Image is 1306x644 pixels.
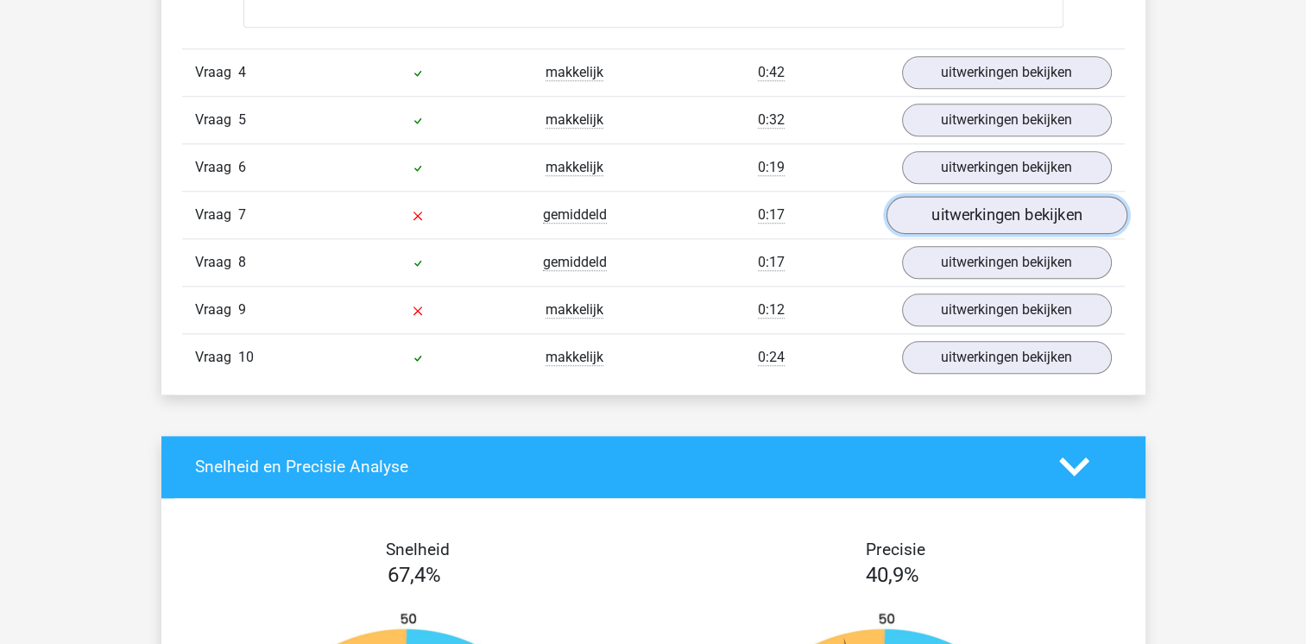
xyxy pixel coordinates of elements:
a: uitwerkingen bekijken [902,294,1112,326]
span: 0:12 [758,301,785,319]
span: Vraag [195,300,238,320]
span: gemiddeld [543,206,607,224]
span: 6 [238,159,246,175]
span: makkelijk [546,64,603,81]
a: uitwerkingen bekijken [902,56,1112,89]
span: 40,9% [866,563,919,587]
span: 0:17 [758,206,785,224]
span: 0:42 [758,64,785,81]
span: makkelijk [546,349,603,366]
h4: Snelheid en Precisie Analyse [195,457,1033,477]
a: uitwerkingen bekijken [902,341,1112,374]
span: 0:24 [758,349,785,366]
span: 67,4% [388,563,441,587]
a: uitwerkingen bekijken [902,151,1112,184]
span: makkelijk [546,111,603,129]
span: 8 [238,254,246,270]
span: Vraag [195,110,238,130]
span: 0:17 [758,254,785,271]
span: Vraag [195,347,238,368]
span: Vraag [195,252,238,273]
span: 0:19 [758,159,785,176]
a: uitwerkingen bekijken [902,104,1112,136]
span: 0:32 [758,111,785,129]
span: Vraag [195,157,238,178]
span: 10 [238,349,254,365]
span: Vraag [195,205,238,225]
a: uitwerkingen bekijken [902,246,1112,279]
span: gemiddeld [543,254,607,271]
span: makkelijk [546,301,603,319]
span: 5 [238,111,246,128]
span: 4 [238,64,246,80]
span: 9 [238,301,246,318]
span: makkelijk [546,159,603,176]
a: uitwerkingen bekijken [886,196,1126,234]
span: 7 [238,206,246,223]
h4: Snelheid [195,540,640,559]
span: Vraag [195,62,238,83]
h4: Precisie [673,540,1119,559]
